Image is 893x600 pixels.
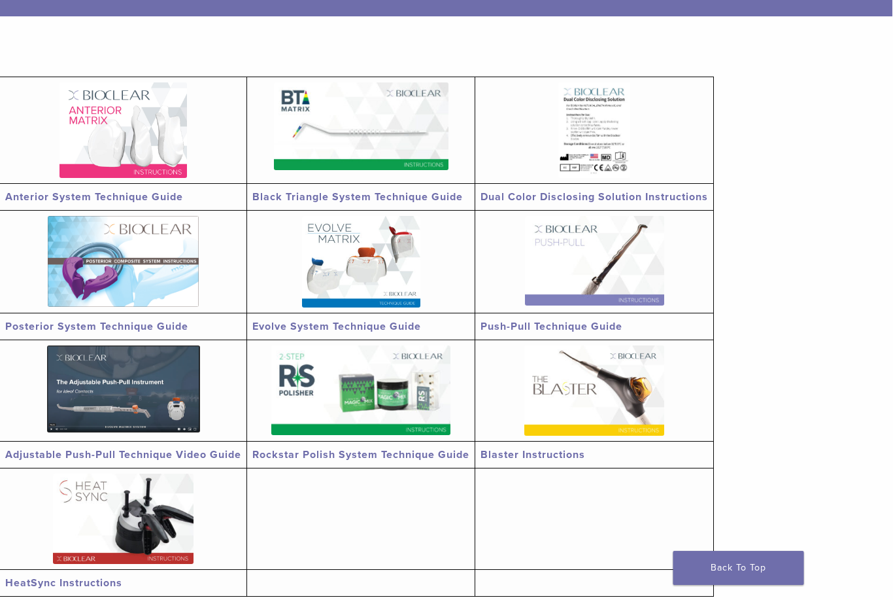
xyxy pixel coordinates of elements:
[6,448,242,461] a: Adjustable Push-Pull Technique Video Guide
[481,320,623,333] a: Push-Pull Technique Guide
[6,320,189,333] a: Posterior System Technique Guide
[6,190,184,203] a: Anterior System Technique Guide
[673,551,804,585] a: Back To Top
[253,190,463,203] a: Black Triangle System Technique Guide
[481,190,709,203] a: Dual Color Disclosing Solution Instructions
[253,448,470,461] a: Rockstar Polish System Technique Guide
[481,448,586,461] a: Blaster Instructions
[6,576,123,590] a: HeatSync Instructions
[253,320,422,333] a: Evolve System Technique Guide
